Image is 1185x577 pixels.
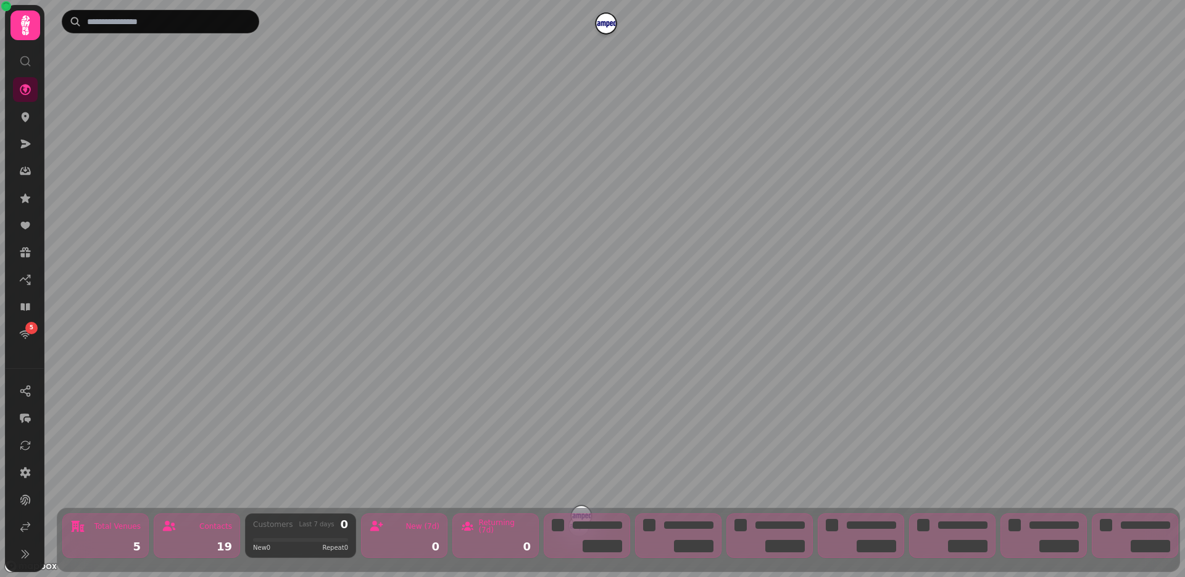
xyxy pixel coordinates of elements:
[199,523,232,530] div: Contacts
[162,541,232,552] div: 19
[460,541,531,552] div: 0
[340,519,348,530] div: 0
[322,543,348,552] span: Repeat 0
[253,521,293,528] div: Customers
[94,523,141,530] div: Total Venues
[369,541,439,552] div: 0
[4,559,58,573] a: Mapbox logo
[572,506,591,526] button: Test Venue 2024-05-23
[253,543,270,552] span: New 0
[405,523,439,530] div: New (7d)
[13,322,38,347] a: 5
[299,521,334,528] div: Last 7 days
[70,541,141,552] div: 5
[572,506,591,529] div: Map marker
[30,324,33,332] span: 5
[478,519,531,534] div: Returning (7d)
